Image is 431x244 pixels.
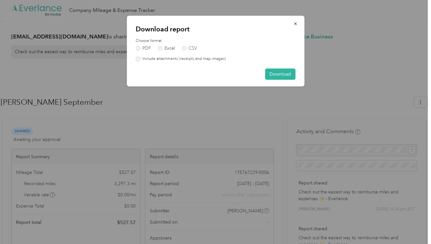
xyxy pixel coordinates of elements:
[136,38,295,44] label: Choose format
[136,46,151,51] label: PDF
[265,69,295,80] button: Download
[182,46,197,51] label: CSV
[158,46,175,51] label: Excel
[140,56,226,62] label: Include attachments (receipts and map images)
[136,25,295,34] p: Download report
